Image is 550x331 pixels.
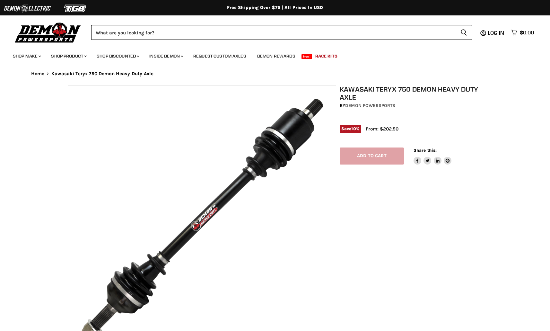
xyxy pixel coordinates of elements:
input: Search [91,25,455,40]
span: New! [301,54,312,59]
form: Product [91,25,472,40]
a: Demon Rewards [252,49,300,63]
button: Search [455,25,472,40]
a: Home [31,71,45,76]
a: Inside Demon [144,49,187,63]
a: Race Kits [310,49,342,63]
a: Request Custom Axles [188,49,251,63]
img: Demon Powersports [13,21,83,44]
a: Demon Powersports [345,103,395,108]
a: Log in [485,30,508,36]
span: Kawasaki Teryx 750 Demon Heavy Duty Axle [51,71,153,76]
span: Log in [488,30,504,36]
span: Save % [340,125,361,132]
nav: Breadcrumbs [18,71,532,76]
a: Shop Product [46,49,91,63]
ul: Main menu [8,47,532,63]
span: Share this: [414,148,437,153]
div: Free Shipping Over $75 | All Prices In USD [18,5,532,11]
span: From: $202.50 [366,126,398,132]
a: Shop Discounted [92,49,143,63]
a: $0.00 [508,28,537,37]
a: Shop Make [8,49,45,63]
aside: Share this: [414,148,452,165]
h1: Kawasaki Teryx 750 Demon Heavy Duty Axle [340,85,486,101]
span: $0.00 [520,30,534,36]
img: Demon Electric Logo 2 [3,2,51,14]
img: TGB Logo 2 [51,2,100,14]
div: by [340,102,486,109]
span: 10 [351,126,356,131]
